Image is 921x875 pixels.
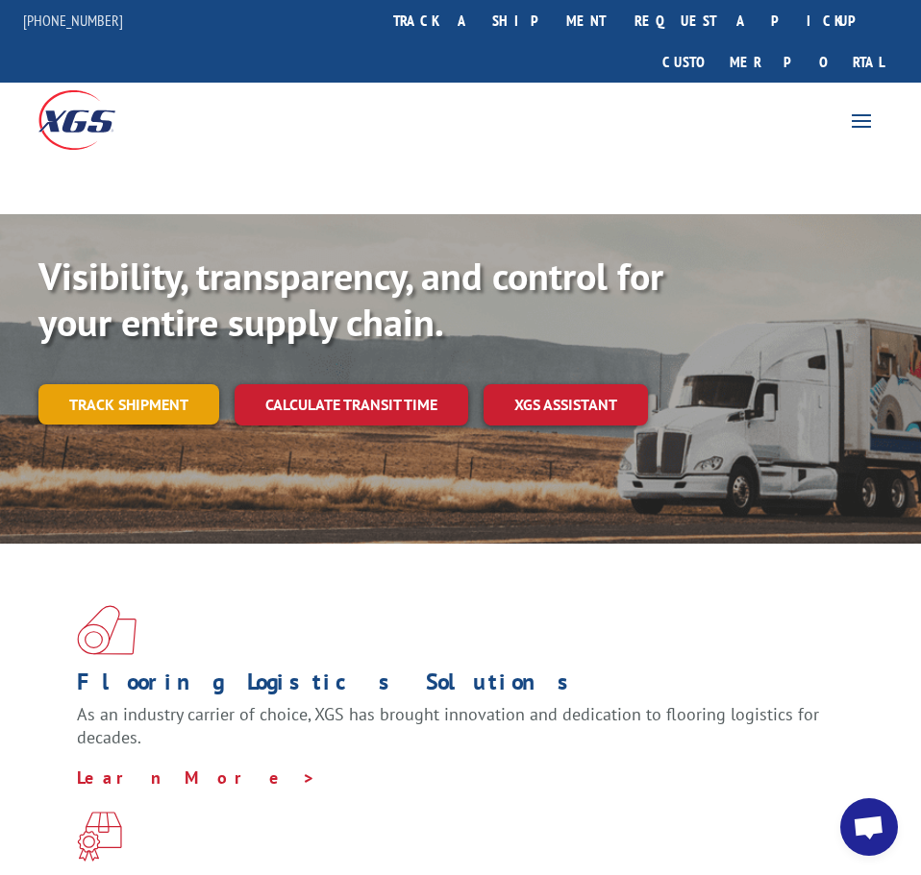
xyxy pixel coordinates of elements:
[77,670,830,703] h1: Flooring Logistics Solutions
[77,605,137,655] img: xgs-icon-total-supply-chain-intelligence-red
[38,384,219,425] a: Track shipment
[77,812,122,862] img: xgs-icon-focused-on-flooring-red
[840,798,898,856] div: Open chat
[235,384,468,425] a: Calculate transit time
[23,11,123,30] a: [PHONE_NUMBER]
[484,384,648,425] a: XGS ASSISTANT
[77,766,316,789] a: Learn More >
[77,703,819,748] span: As an industry carrier of choice, XGS has brought innovation and dedication to flooring logistics...
[38,251,663,347] b: Visibility, transparency, and control for your entire supply chain.
[648,41,898,83] a: Customer Portal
